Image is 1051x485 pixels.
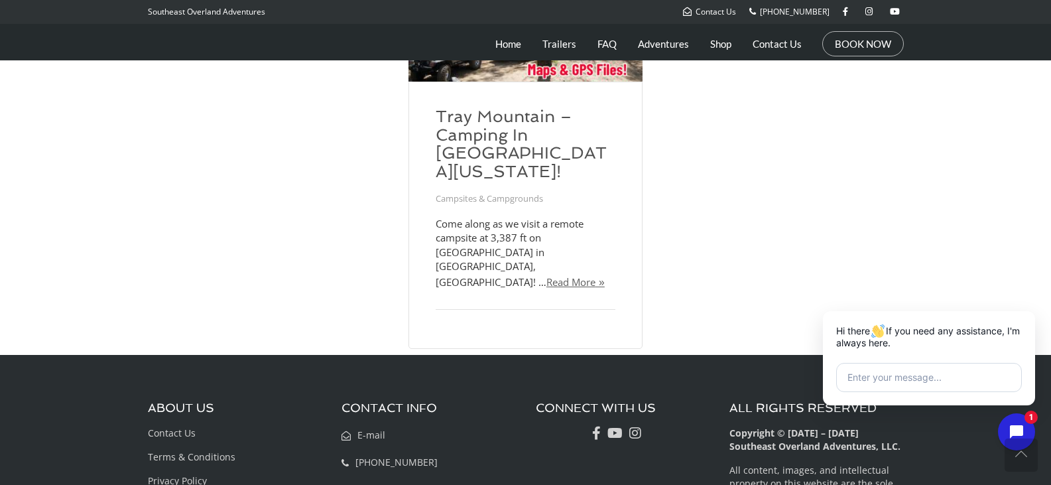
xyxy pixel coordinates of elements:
a: Campsites & Campgrounds [436,192,543,204]
h3: ABOUT US [148,401,322,415]
a: FAQ [597,27,617,60]
a: Contact Us [148,427,196,439]
h3: ALL RIGHTS RESERVED [729,401,904,415]
span: E-mail [357,429,385,441]
a: Trailers [542,27,576,60]
a: Shop [710,27,731,60]
a: Home [495,27,521,60]
h3: CONNECT WITH US [536,401,710,415]
a: [PHONE_NUMBER] [749,6,830,17]
a: Read More [546,275,605,289]
span: Contact Us [696,6,736,17]
b: Copyright © [DATE] – [DATE] Southeast Overland Adventures, LLC. [729,427,900,452]
a: [PHONE_NUMBER] [341,456,438,468]
h3: CONTACT INFO [341,401,516,415]
a: Contact Us [683,6,736,17]
p: Come along as we visit a remote campsite at 3,387 ft on [GEOGRAPHIC_DATA] in [GEOGRAPHIC_DATA], [... [436,217,615,291]
p: Southeast Overland Adventures [148,3,265,21]
a: BOOK NOW [835,37,891,50]
span: [PHONE_NUMBER] [760,6,830,17]
a: Terms & Conditions [148,450,235,463]
a: E-mail [341,429,385,441]
a: Tray Mountain – Camping In [GEOGRAPHIC_DATA][US_STATE]! [436,107,607,181]
span: [PHONE_NUMBER] [355,456,438,468]
a: Adventures [638,27,689,60]
a: Contact Us [753,27,802,60]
